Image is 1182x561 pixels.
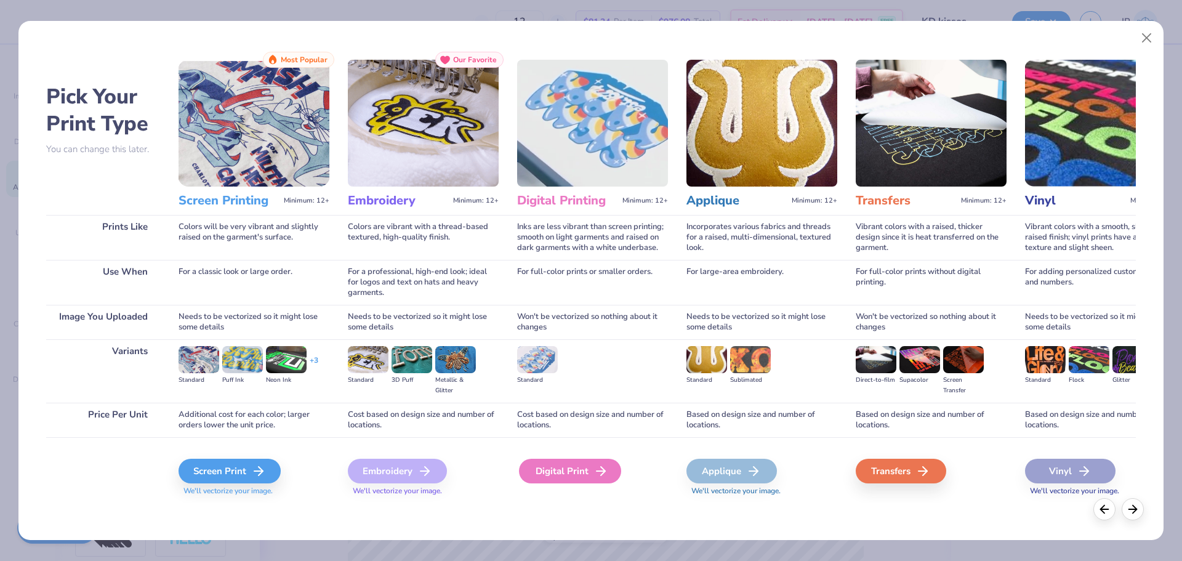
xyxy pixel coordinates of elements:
img: Supacolor [899,346,940,373]
div: Standard [348,375,388,385]
div: Standard [517,375,558,385]
div: For adding personalized custom names and numbers. [1025,260,1176,305]
h3: Applique [686,193,787,209]
img: Screen Printing [179,60,329,187]
img: Vinyl [1025,60,1176,187]
img: Neon Ink [266,346,307,373]
div: Standard [179,375,219,385]
span: Minimum: 12+ [453,196,499,205]
img: Transfers [856,60,1007,187]
div: Needs to be vectorized so it might lose some details [686,305,837,339]
div: Based on design size and number of locations. [856,403,1007,437]
div: Transfers [856,459,946,483]
div: 3D Puff [392,375,432,385]
div: Based on design size and number of locations. [686,403,837,437]
img: 3D Puff [392,346,432,373]
span: We'll vectorize your image. [686,486,837,496]
div: Puff Ink [222,375,263,385]
img: Flock [1069,346,1109,373]
div: Screen Transfer [943,375,984,396]
div: Supacolor [899,375,940,385]
img: Embroidery [348,60,499,187]
div: Incorporates various fabrics and threads for a raised, multi-dimensional, textured look. [686,215,837,260]
div: Vibrant colors with a raised, thicker design since it is heat transferred on the garment. [856,215,1007,260]
span: Minimum: 12+ [622,196,668,205]
div: Won't be vectorized so nothing about it changes [856,305,1007,339]
span: We'll vectorize your image. [348,486,499,496]
div: For a professional, high-end look; ideal for logos and text on hats and heavy garments. [348,260,499,305]
img: Metallic & Glitter [435,346,476,373]
img: Standard [517,346,558,373]
img: Standard [348,346,388,373]
img: Applique [686,60,837,187]
img: Sublimated [730,346,771,373]
div: Sublimated [730,375,771,385]
span: Our Favorite [453,55,497,64]
div: Glitter [1112,375,1153,385]
img: Standard [686,346,727,373]
span: Most Popular [281,55,328,64]
div: Additional cost for each color; larger orders lower the unit price. [179,403,329,437]
div: Applique [686,459,777,483]
div: Needs to be vectorized so it might lose some details [1025,305,1176,339]
div: Colors are vibrant with a thread-based textured, high-quality finish. [348,215,499,260]
img: Standard [179,346,219,373]
div: Won't be vectorized so nothing about it changes [517,305,668,339]
div: Cost based on design size and number of locations. [348,403,499,437]
div: For a classic look or large order. [179,260,329,305]
div: Price Per Unit [46,403,160,437]
div: Embroidery [348,459,447,483]
p: You can change this later. [46,144,160,155]
h3: Transfers [856,193,956,209]
img: Glitter [1112,346,1153,373]
h3: Embroidery [348,193,448,209]
div: Needs to be vectorized so it might lose some details [179,305,329,339]
div: Image You Uploaded [46,305,160,339]
span: We'll vectorize your image. [179,486,329,496]
h2: Pick Your Print Type [46,83,160,137]
div: Standard [686,375,727,385]
div: Neon Ink [266,375,307,385]
h3: Digital Printing [517,193,617,209]
div: Flock [1069,375,1109,385]
h3: Vinyl [1025,193,1125,209]
div: Vinyl [1025,459,1116,483]
div: Based on design size and number of locations. [1025,403,1176,437]
span: Minimum: 12+ [284,196,329,205]
div: Metallic & Glitter [435,375,476,396]
div: For full-color prints without digital printing. [856,260,1007,305]
div: Standard [1025,375,1066,385]
div: Colors will be very vibrant and slightly raised on the garment's surface. [179,215,329,260]
img: Standard [1025,346,1066,373]
div: Use When [46,260,160,305]
img: Direct-to-film [856,346,896,373]
div: Variants [46,339,160,403]
div: Digital Print [519,459,621,483]
span: Minimum: 12+ [961,196,1007,205]
div: + 3 [310,355,318,376]
span: Minimum: 12+ [792,196,837,205]
img: Screen Transfer [943,346,984,373]
img: Digital Printing [517,60,668,187]
div: Prints Like [46,215,160,260]
div: Cost based on design size and number of locations. [517,403,668,437]
div: Inks are less vibrant than screen printing; smooth on light garments and raised on dark garments ... [517,215,668,260]
h3: Screen Printing [179,193,279,209]
div: For full-color prints or smaller orders. [517,260,668,305]
div: Direct-to-film [856,375,896,385]
div: Vibrant colors with a smooth, slightly raised finish; vinyl prints have a consistent texture and ... [1025,215,1176,260]
span: We'll vectorize your image. [1025,486,1176,496]
div: For large-area embroidery. [686,260,837,305]
div: Screen Print [179,459,281,483]
div: Needs to be vectorized so it might lose some details [348,305,499,339]
img: Puff Ink [222,346,263,373]
span: Minimum: 12+ [1130,196,1176,205]
button: Close [1135,26,1159,50]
